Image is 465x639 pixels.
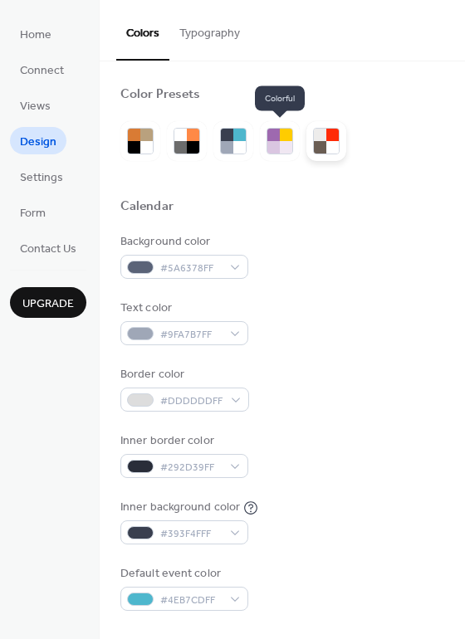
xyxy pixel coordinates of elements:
[255,86,305,111] span: Colorful
[10,234,86,261] a: Contact Us
[10,287,86,318] button: Upgrade
[20,169,63,187] span: Settings
[20,62,64,80] span: Connect
[20,241,76,258] span: Contact Us
[20,205,46,222] span: Form
[120,198,174,216] div: Calendar
[10,163,73,190] a: Settings
[10,20,61,47] a: Home
[20,27,51,44] span: Home
[20,134,56,151] span: Design
[120,86,200,104] div: Color Presets
[120,499,240,516] div: Inner background color
[120,233,245,251] div: Background color
[160,326,222,344] span: #9FA7B7FF
[160,459,222,476] span: #292D39FF
[120,432,245,450] div: Inner border color
[22,295,74,313] span: Upgrade
[160,525,222,543] span: #393F4FFF
[160,592,222,609] span: #4EB7CDFF
[120,366,246,383] div: Border color
[120,565,245,583] div: Default event color
[20,98,51,115] span: Views
[10,198,56,226] a: Form
[10,127,66,154] a: Design
[120,300,245,317] div: Text color
[160,260,222,277] span: #5A6378FF
[160,393,223,410] span: #DDDDDDFF
[10,56,74,83] a: Connect
[10,91,61,119] a: Views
